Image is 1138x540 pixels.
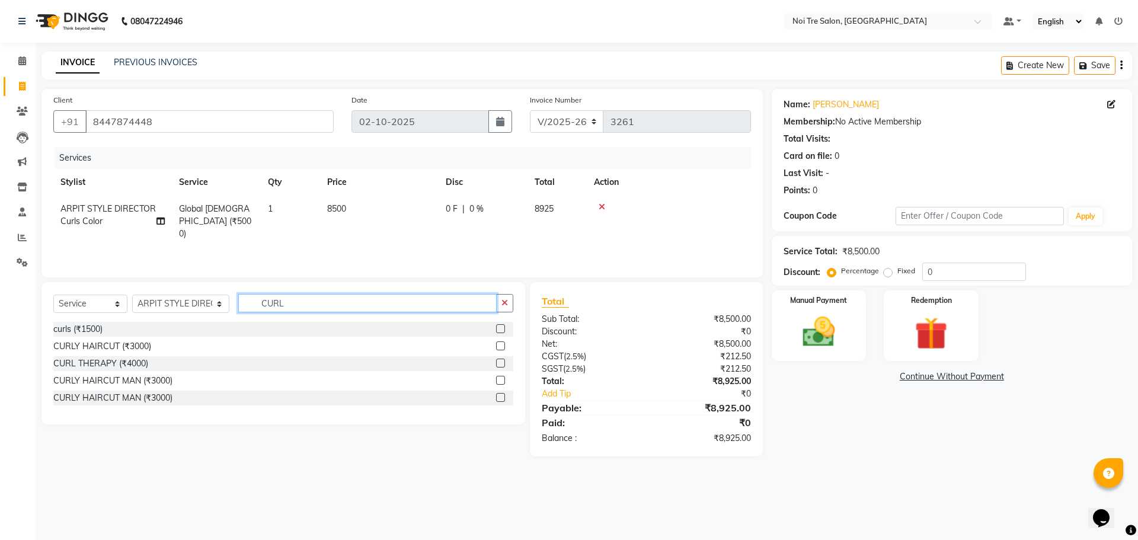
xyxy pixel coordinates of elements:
input: Search or Scan [238,294,497,312]
div: ( ) [533,363,646,375]
div: Services [55,147,760,169]
span: 8500 [327,203,346,214]
input: Enter Offer / Coupon Code [896,207,1064,225]
div: Total: [533,375,646,388]
div: Balance : [533,432,646,445]
span: 0 % [469,203,484,215]
div: ₹8,500.00 [646,338,759,350]
a: PREVIOUS INVOICES [114,57,197,68]
div: Payable: [533,401,646,415]
div: ₹0 [665,388,759,400]
img: logo [30,5,111,38]
a: INVOICE [56,52,100,74]
label: Client [53,95,72,106]
button: Apply [1069,207,1102,225]
span: 8925 [535,203,554,214]
span: | [462,203,465,215]
label: Manual Payment [790,295,847,306]
label: Invoice Number [530,95,581,106]
div: CURLY HAIRCUT MAN (₹3000) [53,392,172,404]
img: _cash.svg [792,313,846,351]
div: CURL THERAPY (₹4000) [53,357,148,370]
div: ₹0 [646,416,759,430]
span: CGST [542,351,564,362]
div: ₹8,925.00 [646,432,759,445]
span: 2.5% [565,364,583,373]
button: +91 [53,110,87,133]
div: Service Total: [784,245,837,258]
span: SGST [542,363,563,374]
img: _gift.svg [904,313,958,354]
div: ₹8,925.00 [646,401,759,415]
div: ₹212.50 [646,363,759,375]
span: 2.5% [566,352,584,361]
div: ( ) [533,350,646,363]
div: Coupon Code [784,210,896,222]
label: Fixed [897,266,915,276]
div: 0 [813,184,817,197]
span: Total [542,295,569,308]
th: Qty [261,169,320,196]
input: Search by Name/Mobile/Email/Code [85,110,334,133]
div: Card on file: [784,150,832,162]
div: ₹8,925.00 [646,375,759,388]
a: Add Tip [533,388,665,400]
div: CURLY HAIRCUT MAN (₹3000) [53,375,172,387]
th: Action [587,169,751,196]
div: Total Visits: [784,133,830,145]
div: Sub Total: [533,313,646,325]
div: Paid: [533,416,646,430]
div: ₹8,500.00 [842,245,880,258]
th: Price [320,169,439,196]
div: ₹8,500.00 [646,313,759,325]
div: ₹212.50 [646,350,759,363]
span: 0 F [446,203,458,215]
div: Net: [533,338,646,350]
label: Redemption [911,295,952,306]
div: ₹0 [646,325,759,338]
th: Total [528,169,587,196]
div: Name: [784,98,810,111]
div: No Active Membership [784,116,1120,128]
div: Membership: [784,116,835,128]
span: ARPIT STYLE DIRECTOR Curls Color [60,203,156,226]
span: 1 [268,203,273,214]
div: 0 [835,150,839,162]
div: curls (₹1500) [53,323,103,335]
div: CURLY HAIRCUT (₹3000) [53,340,151,353]
div: - [826,167,829,180]
span: Global [DEMOGRAPHIC_DATA] (₹5000) [179,203,251,239]
iframe: chat widget [1088,493,1126,528]
button: Create New [1001,56,1069,75]
div: Last Visit: [784,167,823,180]
a: Continue Without Payment [774,370,1130,383]
a: [PERSON_NAME] [813,98,879,111]
div: Discount: [533,325,646,338]
th: Service [172,169,261,196]
b: 08047224946 [130,5,183,38]
div: Discount: [784,266,820,279]
th: Stylist [53,169,172,196]
div: Points: [784,184,810,197]
button: Save [1074,56,1115,75]
label: Percentage [841,266,879,276]
th: Disc [439,169,528,196]
label: Date [351,95,367,106]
